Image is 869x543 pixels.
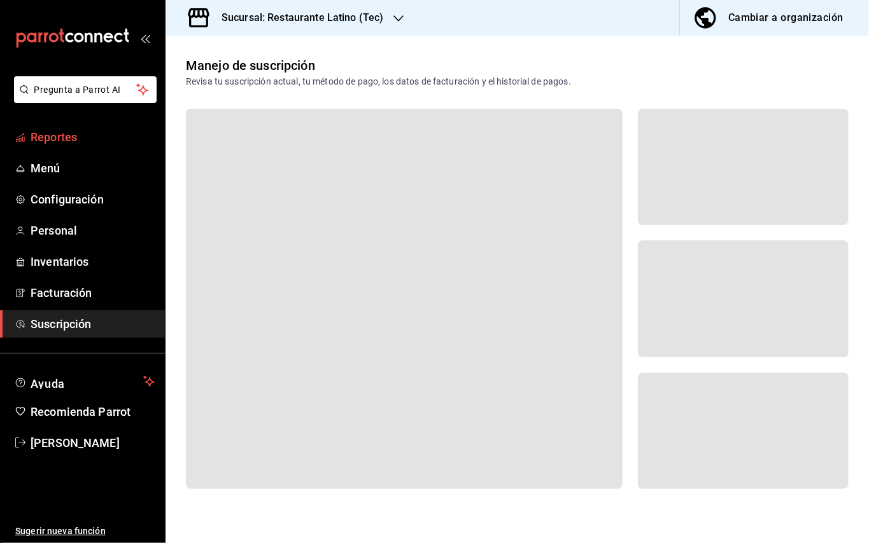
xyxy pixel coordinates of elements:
span: Pregunta a Parrot AI [34,83,137,97]
h3: Sucursal: Restaurante Latino (Tec) [211,10,383,25]
span: Recomienda Parrot [31,403,155,420]
a: Pregunta a Parrot AI [9,92,157,106]
button: open_drawer_menu [140,33,150,43]
span: Reportes [31,128,155,146]
div: Revisa tu suscripción actual, tu método de pago, los datos de facturación y el historial de pagos. [186,75,571,88]
button: Pregunta a Parrot AI [14,76,157,103]
span: [PERSON_NAME] [31,434,155,451]
span: Inventarios [31,253,155,270]
span: Ayuda [31,374,138,389]
span: Menú [31,160,155,177]
span: Suscripción [31,315,155,333]
div: Cambiar a organización [728,9,844,27]
div: Manejo de suscripción [186,56,315,75]
span: Sugerir nueva función [15,525,155,538]
span: Configuración [31,191,155,208]
span: Personal [31,222,155,239]
span: Facturación [31,284,155,301]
